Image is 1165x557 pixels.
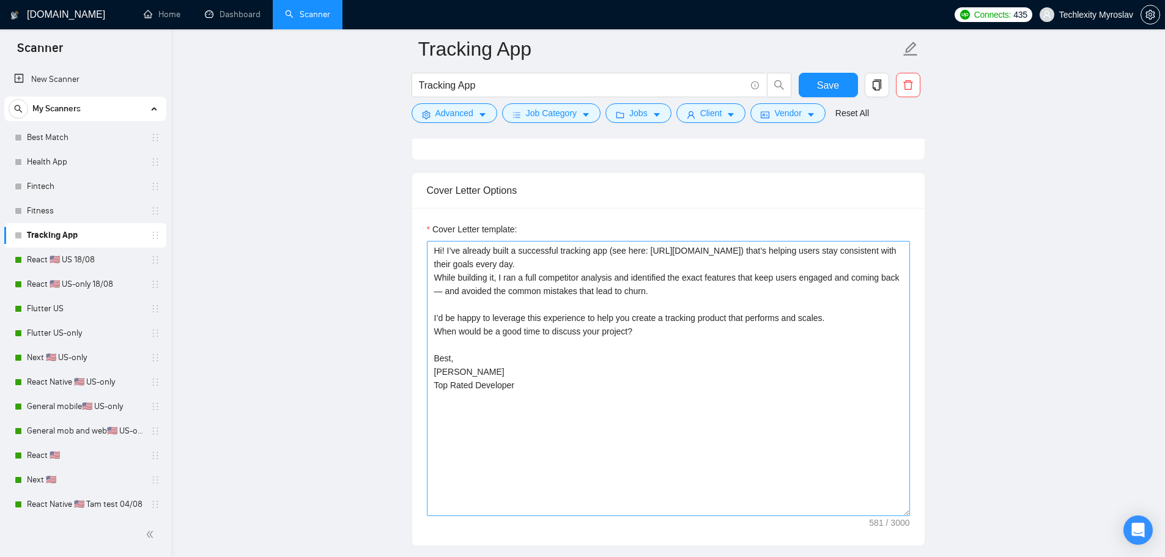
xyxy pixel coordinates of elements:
[27,125,143,150] a: Best Match
[27,394,143,419] a: General mobile🇺🇸 US-only
[767,79,791,90] span: search
[412,103,497,123] button: settingAdvancedcaret-down
[27,272,143,297] a: React 🇺🇸 US-only 18/08
[419,78,745,93] input: Search Freelance Jobs...
[807,110,815,119] span: caret-down
[700,106,722,120] span: Client
[27,297,143,321] a: Flutter US
[27,223,143,248] a: Tracking App
[27,370,143,394] a: React Native 🇺🇸 US-only
[150,304,160,314] span: holder
[903,41,919,57] span: edit
[865,79,889,90] span: copy
[616,110,624,119] span: folder
[582,110,590,119] span: caret-down
[653,110,661,119] span: caret-down
[435,106,473,120] span: Advanced
[727,110,735,119] span: caret-down
[799,73,858,97] button: Save
[4,67,166,92] li: New Scanner
[687,110,695,119] span: user
[960,10,970,20] img: upwork-logo.png
[27,419,143,443] a: General mob and web🇺🇸 US-only - to be done
[150,402,160,411] span: holder
[150,475,160,485] span: holder
[146,528,158,540] span: double-left
[150,377,160,387] span: holder
[150,500,160,509] span: holder
[144,9,180,20] a: homeHome
[27,345,143,370] a: Next 🇺🇸 US-only
[835,106,869,120] a: Reset All
[1043,10,1051,19] span: user
[150,426,160,436] span: holder
[1141,10,1159,20] span: setting
[27,150,143,174] a: Health App
[427,223,517,236] label: Cover Letter template:
[150,279,160,289] span: holder
[865,73,889,97] button: copy
[896,73,920,97] button: delete
[150,182,160,191] span: holder
[422,110,431,119] span: setting
[1141,10,1160,20] a: setting
[27,443,143,468] a: React 🇺🇸
[27,199,143,223] a: Fitness
[150,353,160,363] span: holder
[32,97,81,121] span: My Scanners
[1123,515,1153,545] div: Open Intercom Messenger
[1141,5,1160,24] button: setting
[9,105,28,113] span: search
[817,78,839,93] span: Save
[14,67,157,92] a: New Scanner
[751,81,759,89] span: info-circle
[767,73,791,97] button: search
[27,468,143,492] a: Next 🇺🇸
[502,103,601,123] button: barsJob Categorycaret-down
[897,79,920,90] span: delete
[418,34,900,64] input: Scanner name...
[774,106,801,120] span: Vendor
[27,321,143,345] a: Flutter US-only
[150,451,160,460] span: holder
[27,492,143,517] a: React Native 🇺🇸 Tam test 04/08
[150,328,160,338] span: holder
[974,8,1011,21] span: Connects:
[10,6,19,25] img: logo
[427,241,910,516] textarea: Cover Letter template:
[427,173,910,208] div: Cover Letter Options
[629,106,648,120] span: Jobs
[605,103,671,123] button: folderJobscaret-down
[150,231,160,240] span: holder
[750,103,825,123] button: idcardVendorcaret-down
[150,133,160,142] span: holder
[150,255,160,265] span: holder
[205,9,261,20] a: dashboardDashboard
[478,110,487,119] span: caret-down
[150,157,160,167] span: holder
[676,103,746,123] button: userClientcaret-down
[285,9,330,20] a: searchScanner
[7,39,73,65] span: Scanner
[1013,8,1027,21] span: 435
[761,110,769,119] span: idcard
[512,110,521,119] span: bars
[27,248,143,272] a: React 🇺🇸 US 18/08
[9,99,28,119] button: search
[150,206,160,216] span: holder
[526,106,577,120] span: Job Category
[27,174,143,199] a: Fintech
